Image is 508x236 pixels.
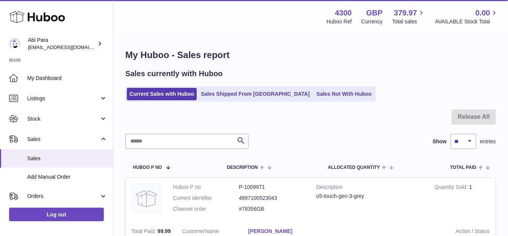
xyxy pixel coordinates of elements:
img: Abi@mifo.co.uk [9,38,20,49]
span: Sales [27,136,99,143]
span: Sales [27,155,107,162]
span: Listings [27,95,99,102]
h2: Sales currently with Huboo [125,69,223,79]
span: Stock [27,115,99,123]
strong: GBP [366,8,383,18]
span: Huboo P no [133,165,162,170]
a: Sales Not With Huboo [314,88,374,100]
dt: Channel order [173,205,239,213]
a: Current Sales with Huboo [127,88,197,100]
div: Huboo Ref [327,18,352,25]
strong: Total Paid [131,228,157,236]
div: Abi Para [28,37,96,51]
a: 379.97 Total sales [392,8,426,25]
span: Customer [182,228,205,234]
td: 1 [429,178,496,222]
h1: My Huboo - Sales report [125,49,496,61]
span: Add Manual Order [27,173,107,181]
span: My Dashboard [27,75,107,82]
span: 99.99 [157,228,171,234]
span: Total paid [450,165,477,170]
span: 0.00 [476,8,490,18]
span: Orders [27,193,99,200]
dt: Current identifier [173,195,239,202]
dd: #78356GB [239,205,305,213]
div: o5-touch-gen-3-grey [317,193,423,200]
dd: 4897100523043 [239,195,305,202]
span: ALLOCATED Quantity [328,165,380,170]
span: entries [480,138,496,145]
a: Log out [9,208,104,221]
span: Total sales [392,18,426,25]
span: 379.97 [394,8,417,18]
strong: Description [317,184,423,193]
a: [PERSON_NAME] [248,228,314,235]
a: 0.00 AVAILABLE Stock Total [435,8,499,25]
div: Currency [361,18,383,25]
span: Description [227,165,258,170]
label: Show [433,138,447,145]
dd: P-1009971 [239,184,305,191]
span: AVAILABLE Stock Total [435,18,499,25]
img: no-photo.jpg [131,184,162,214]
a: Sales Shipped From [GEOGRAPHIC_DATA] [198,88,312,100]
dt: Huboo P no [173,184,239,191]
strong: 4300 [335,8,352,18]
span: [EMAIL_ADDRESS][DOMAIN_NAME] [28,44,111,50]
strong: Quantity Sold [435,184,469,192]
